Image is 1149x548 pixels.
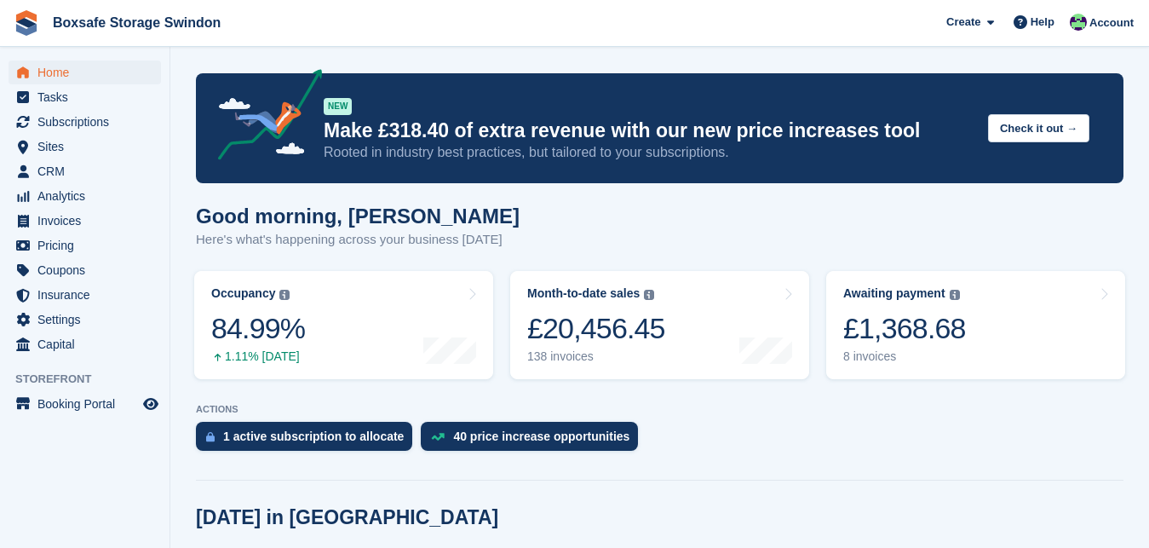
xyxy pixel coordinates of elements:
[946,14,980,31] span: Create
[37,110,140,134] span: Subscriptions
[37,61,140,84] span: Home
[279,290,290,300] img: icon-info-grey-7440780725fd019a000dd9b08b2336e03edf1995a4989e88bcd33f0948082b44.svg
[37,332,140,356] span: Capital
[421,422,646,459] a: 40 price increase opportunities
[206,431,215,442] img: active_subscription_to_allocate_icon-d502201f5373d7db506a760aba3b589e785aa758c864c3986d89f69b8ff3...
[527,349,665,364] div: 138 invoices
[9,159,161,183] a: menu
[9,110,161,134] a: menu
[324,98,352,115] div: NEW
[9,209,161,233] a: menu
[9,85,161,109] a: menu
[950,290,960,300] img: icon-info-grey-7440780725fd019a000dd9b08b2336e03edf1995a4989e88bcd33f0948082b44.svg
[453,430,629,443] div: 40 price increase opportunities
[37,283,140,307] span: Insurance
[37,184,140,208] span: Analytics
[196,230,520,250] p: Here's what's happening across your business [DATE]
[37,258,140,282] span: Coupons
[644,290,654,300] img: icon-info-grey-7440780725fd019a000dd9b08b2336e03edf1995a4989e88bcd33f0948082b44.svg
[9,392,161,416] a: menu
[211,286,275,301] div: Occupancy
[843,349,966,364] div: 8 invoices
[37,392,140,416] span: Booking Portal
[527,311,665,346] div: £20,456.45
[211,349,305,364] div: 1.11% [DATE]
[46,9,227,37] a: Boxsafe Storage Swindon
[223,430,404,443] div: 1 active subscription to allocate
[324,143,974,162] p: Rooted in industry best practices, but tailored to your subscriptions.
[14,10,39,36] img: stora-icon-8386f47178a22dfd0bd8f6a31ec36ba5ce8667c1dd55bd0f319d3a0aa187defe.svg
[9,234,161,257] a: menu
[988,114,1089,142] button: Check it out →
[9,332,161,356] a: menu
[37,234,140,257] span: Pricing
[15,371,169,388] span: Storefront
[843,311,966,346] div: £1,368.68
[1089,14,1134,32] span: Account
[9,135,161,159] a: menu
[826,271,1125,379] a: Awaiting payment £1,368.68 8 invoices
[843,286,945,301] div: Awaiting payment
[141,394,161,414] a: Preview store
[9,258,161,282] a: menu
[211,311,305,346] div: 84.99%
[9,283,161,307] a: menu
[194,271,493,379] a: Occupancy 84.99% 1.11% [DATE]
[196,205,520,228] h1: Good morning, [PERSON_NAME]
[37,159,140,183] span: CRM
[196,506,498,529] h2: [DATE] in [GEOGRAPHIC_DATA]
[37,85,140,109] span: Tasks
[431,433,445,441] img: price_increase_opportunities-93ffe204e8149a01c8c9dc8f82e8f89637d9d84a8eef4429ea346261dce0b2c0.svg
[9,184,161,208] a: menu
[37,209,140,233] span: Invoices
[37,135,140,159] span: Sites
[196,422,421,459] a: 1 active subscription to allocate
[1031,14,1054,31] span: Help
[1070,14,1087,31] img: Kim Virabi
[527,286,640,301] div: Month-to-date sales
[9,308,161,332] a: menu
[9,61,161,84] a: menu
[204,69,323,166] img: price-adjustments-announcement-icon-8257ccfd72463d97f412b2fc003d46551f7dbcb40ab6d574587a9cd5c0d94...
[196,404,1123,415] p: ACTIONS
[510,271,809,379] a: Month-to-date sales £20,456.45 138 invoices
[37,308,140,332] span: Settings
[324,118,974,143] p: Make £318.40 of extra revenue with our new price increases tool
